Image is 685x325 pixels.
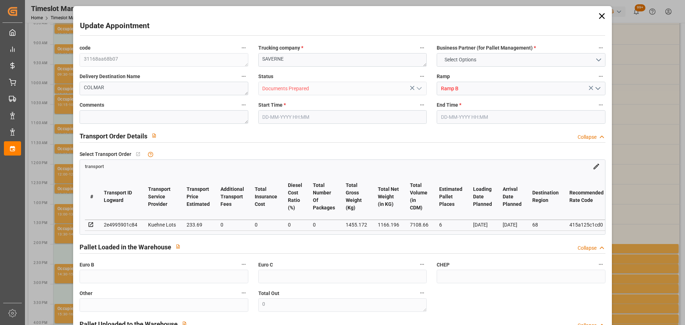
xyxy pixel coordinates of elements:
[468,174,497,220] th: Loading Date Planned
[417,100,427,110] button: Start Time *
[258,53,427,67] textarea: SAVERNE
[258,101,286,109] span: Start Time
[437,53,605,67] button: open menu
[80,20,149,32] h2: Update Appointment
[80,131,147,141] h2: Transport Order Details
[255,220,277,229] div: 0
[80,53,248,67] textarea: 31168aa68b07
[80,261,94,269] span: Euro B
[437,101,461,109] span: End Time
[283,174,308,220] th: Diesel Cost Ratio (%)
[473,220,492,229] div: [DATE]
[258,110,427,124] input: DD-MM-YYYY HH:MM
[143,174,181,220] th: Transport Service Provider
[80,151,131,158] span: Select Transport Order
[181,174,215,220] th: Transport Price Estimated
[437,73,450,80] span: Ramp
[413,83,424,94] button: open menu
[372,174,405,220] th: Total Net Weight (in KG)
[439,220,462,229] div: 6
[80,290,92,297] span: Other
[346,220,367,229] div: 1455.172
[80,44,91,52] span: code
[417,43,427,52] button: Trucking company *
[85,164,104,169] span: transport
[596,72,605,81] button: Ramp
[258,73,273,80] span: Status
[434,174,468,220] th: Estimated Pallet Places
[596,43,605,52] button: Business Partner (for Pallet Management) *
[592,83,603,94] button: open menu
[497,174,527,220] th: Arrival Date Planned
[417,72,427,81] button: Status
[564,174,609,220] th: Recommended Rate Code
[258,298,427,312] textarea: 0
[80,73,140,80] span: Delivery Destination Name
[503,220,522,229] div: [DATE]
[239,43,248,52] button: code
[532,220,559,229] div: 68
[258,44,303,52] span: Trucking company
[258,290,279,297] span: Total Out
[437,261,450,269] span: CHEP
[148,220,176,229] div: Kuehne Lots
[85,174,98,220] th: #
[596,100,605,110] button: End Time *
[258,82,427,95] input: Type to search/select
[596,260,605,269] button: CHEP
[308,174,340,220] th: Total Number Of Packages
[98,174,143,220] th: Transport ID Logward
[258,261,273,269] span: Euro C
[437,82,605,95] input: Type to search/select
[249,174,283,220] th: Total Insurance Cost
[239,72,248,81] button: Delivery Destination Name
[239,288,248,298] button: Other
[85,163,104,169] a: transport
[80,82,248,95] textarea: COLMAR
[80,242,171,252] h2: Pallet Loaded in the Warehouse
[405,174,434,220] th: Total Volume (in CDM)
[569,220,604,229] div: 415a125c1cd0
[417,288,427,298] button: Total Out
[104,220,137,229] div: 2e4995901c84
[441,56,480,64] span: Select Options
[80,101,104,109] span: Comments
[288,220,302,229] div: 0
[215,174,249,220] th: Additional Transport Fees
[239,100,248,110] button: Comments
[437,44,536,52] span: Business Partner (for Pallet Management)
[410,220,428,229] div: 7108.66
[378,220,399,229] div: 1166.196
[147,129,161,142] button: View description
[527,174,564,220] th: Destination Region
[171,240,185,253] button: View description
[313,220,335,229] div: 0
[239,260,248,269] button: Euro B
[578,133,597,141] div: Collapse
[437,110,605,124] input: DD-MM-YYYY HH:MM
[417,260,427,269] button: Euro C
[578,244,597,252] div: Collapse
[340,174,372,220] th: Total Gross Weight (Kg)
[187,220,210,229] div: 233.69
[220,220,244,229] div: 0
